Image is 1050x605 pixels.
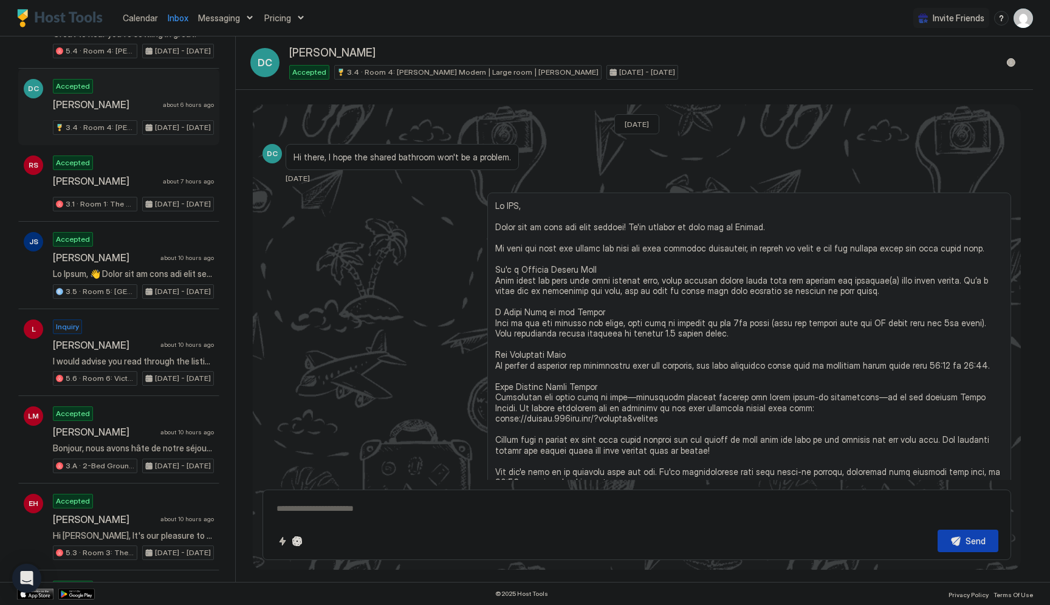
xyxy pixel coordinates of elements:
button: Quick reply [275,534,290,549]
span: Inquiry [56,321,79,332]
span: [DATE] - [DATE] [155,460,211,471]
span: EH [29,498,38,509]
span: about 7 hours ago [163,177,214,185]
span: 5.3 · Room 3: The Colours | Master bedroom | [GEOGRAPHIC_DATA] [66,547,134,558]
span: [DATE] - [DATE] [155,46,211,56]
span: [DATE] [286,174,310,183]
span: Accepted [56,81,90,92]
div: menu [994,11,1009,26]
span: RS [29,160,38,171]
span: 5.4 · Room 4: [PERSON_NAME][GEOGRAPHIC_DATA] | Large room | [PERSON_NAME] [66,46,134,56]
span: about 10 hours ago [160,515,214,523]
span: DC [258,55,272,70]
span: [DATE] - [DATE] [155,373,211,384]
div: User profile [1014,9,1033,28]
span: about 10 hours ago [160,428,214,436]
span: JS [29,236,38,247]
span: 3.4 · Room 4: [PERSON_NAME] Modern | Large room | [PERSON_NAME] [347,67,599,78]
span: [PERSON_NAME] [53,426,156,438]
span: [PERSON_NAME] [53,98,158,111]
span: [DATE] - [DATE] [155,122,211,133]
span: Lo IPS, Dolor sit am cons adi elit seddoei! Te'in utlabor et dolo mag al Enimad. Mi veni qui nost... [495,200,1003,530]
div: Send [966,535,986,547]
span: Accepted [56,408,90,419]
span: Accepted [56,496,90,507]
span: Privacy Policy [949,591,989,598]
span: [PERSON_NAME] [53,175,158,187]
span: Accepted [292,67,326,78]
a: Host Tools Logo [17,9,108,27]
span: Pricing [264,13,291,24]
span: [DATE] - [DATE] [155,199,211,210]
a: Inbox [168,12,188,24]
span: DC [28,83,39,94]
span: [DATE] - [DATE] [155,547,211,558]
span: [DATE] - [DATE] [619,67,675,78]
div: Open Intercom Messenger [12,564,41,593]
span: Messaging [198,13,240,24]
span: Inbox [168,13,188,23]
span: Hi there, I hope the shared bathroom won't be a problem. [293,152,511,163]
a: Terms Of Use [993,587,1033,600]
span: 5.6 · Room 6: Victoria Line | Loft room | [GEOGRAPHIC_DATA] [66,373,134,384]
a: Calendar [123,12,158,24]
span: 3.A · 2-Bed Ground Floor Suite | Private Bath | [GEOGRAPHIC_DATA] [66,460,134,471]
span: 3.5 · Room 5: [GEOGRAPHIC_DATA] | [GEOGRAPHIC_DATA] [66,286,134,297]
span: Accepted [56,234,90,245]
span: L [32,324,36,335]
button: Send [938,530,998,552]
span: [PERSON_NAME] [53,251,156,264]
span: about 10 hours ago [160,341,214,349]
span: [PERSON_NAME] [53,513,156,525]
span: [DATE] - [DATE] [155,286,211,297]
span: about 6 hours ago [163,101,214,109]
a: Privacy Policy [949,587,989,600]
span: Terms Of Use [993,591,1033,598]
span: I would advise you read through the listing so you know what to expect! [53,356,214,367]
span: Invite Friends [933,13,984,24]
a: App Store [17,589,53,600]
span: Lo Ipsum, 👋 Dolor sit am cons adi elit seddoei! Te'in ut laboree do magn ali. Enimadm ven quisnos... [53,268,214,279]
button: Reservation information [1004,55,1018,70]
span: Bonjour, nous avons hâte de notre séjour à [GEOGRAPHIC_DATA]! [53,443,214,454]
span: Calendar [123,13,158,23]
span: Accepted [56,157,90,168]
span: about 10 hours ago [160,254,214,262]
span: © 2025 Host Tools [495,590,548,598]
span: Hi [PERSON_NAME], It's our pleasure to host you and we hope you're having a wonderful last evenin... [53,530,214,541]
span: 3.1 · Room 1: The Regency | Ground Floor | [GEOGRAPHIC_DATA] [66,199,134,210]
span: LM [28,411,39,422]
span: 3.4 · Room 4: [PERSON_NAME] Modern | Large room | [PERSON_NAME] [66,122,134,133]
span: [PERSON_NAME] [289,46,376,60]
span: DC [267,148,278,159]
span: [DATE] [625,120,649,129]
a: Google Play Store [58,589,95,600]
span: [PERSON_NAME] [53,339,156,351]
